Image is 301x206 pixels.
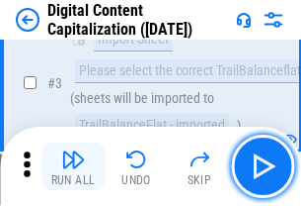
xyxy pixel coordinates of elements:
[61,148,85,171] img: Run All
[94,28,173,51] div: Import Sheet
[121,174,151,186] div: Undo
[247,151,278,182] img: Main button
[188,148,211,171] img: Skip
[105,143,168,190] button: Undo
[75,114,229,138] div: TrailBalanceFlat - imported
[47,75,62,91] span: # 3
[262,8,285,32] img: Settings menu
[168,143,231,190] button: Skip
[16,8,39,32] img: Back
[47,1,228,39] div: Digital Content Capitalization ([DATE])
[124,148,148,171] img: Undo
[41,143,105,190] button: Run All
[51,174,96,186] div: Run All
[236,12,252,28] img: Support
[188,174,212,186] div: Skip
